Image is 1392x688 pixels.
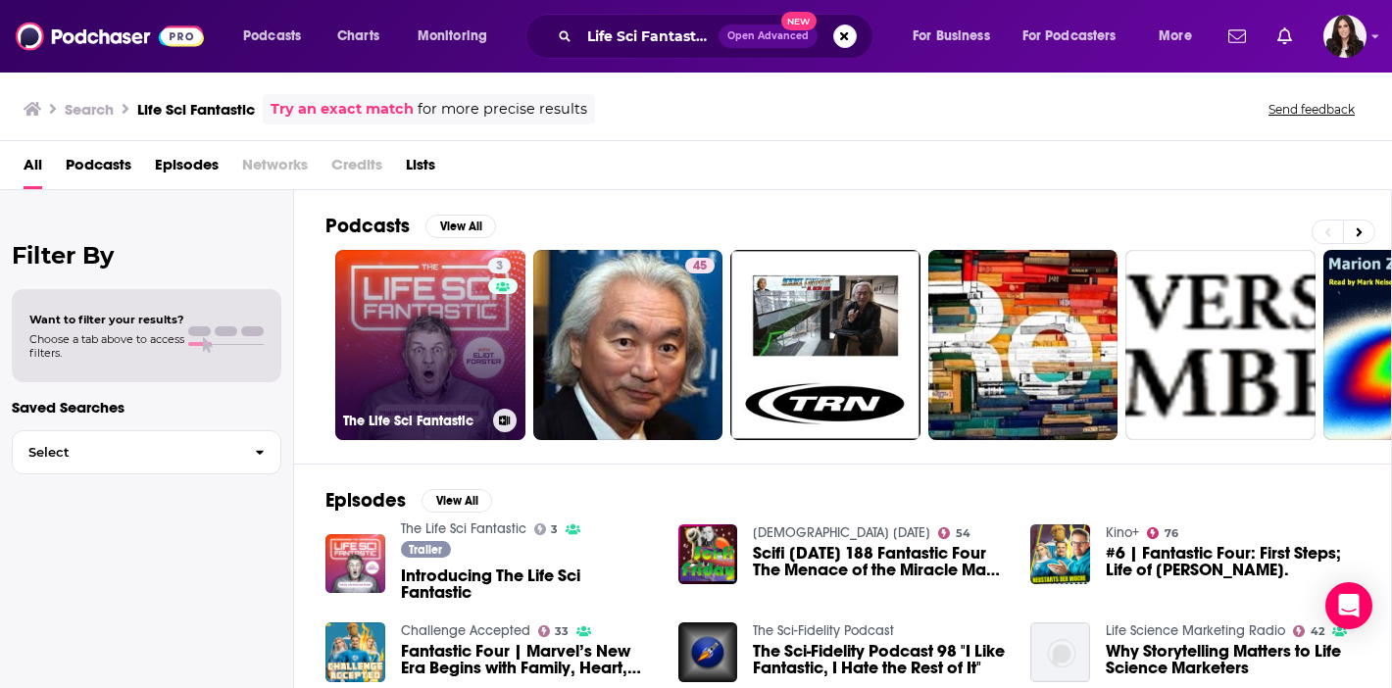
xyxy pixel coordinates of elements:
img: Introducing The Life Sci Fantastic [325,534,385,594]
button: Show profile menu [1323,15,1367,58]
h2: Podcasts [325,214,410,238]
a: Fantastic Four | Marvel’s New Era Begins with Family, Heart, and Sci-Fi [401,643,655,676]
span: 3 [496,257,503,276]
button: View All [425,215,496,238]
img: #6 | Fantastic Four: First Steps; Life of Chuck uvm. [1030,524,1090,584]
a: Show notifications dropdown [1269,20,1300,53]
span: 33 [555,627,569,636]
a: Try an exact match [271,98,414,121]
a: Why Storytelling Matters to Life Science Marketers [1106,643,1360,676]
h3: Life Sci Fantastic [137,100,255,119]
button: Send feedback [1263,101,1361,118]
span: 3 [551,525,558,534]
h2: Episodes [325,488,406,513]
a: Show notifications dropdown [1220,20,1254,53]
img: Podchaser - Follow, Share and Rate Podcasts [16,18,204,55]
span: #6 | Fantastic Four: First Steps; Life of [PERSON_NAME]. [1106,545,1360,578]
span: Choose a tab above to access filters. [29,332,184,360]
a: 76 [1147,527,1178,539]
img: The Sci-Fidelity Podcast 98 "I Like Fantastic, I Hate the Rest of It" [678,622,738,682]
a: Podcasts [66,149,131,189]
a: Life Science Marketing Radio [1106,622,1285,639]
a: Challenge Accepted [401,622,530,639]
span: 45 [693,257,707,276]
span: Networks [242,149,308,189]
span: 54 [956,529,970,538]
a: The Life Sci Fantastic [401,520,526,537]
span: Logged in as RebeccaShapiro [1323,15,1367,58]
a: Kino+ [1106,524,1139,541]
h3: The Life Sci Fantastic [343,413,485,429]
button: open menu [229,21,326,52]
span: More [1159,23,1192,50]
span: New [781,12,817,30]
span: 42 [1311,627,1324,636]
button: Open AdvancedNew [719,25,818,48]
span: Charts [337,23,379,50]
span: Select [13,446,239,459]
a: #6 | Fantastic Four: First Steps; Life of Chuck uvm. [1106,545,1360,578]
span: For Podcasters [1022,23,1117,50]
input: Search podcasts, credits, & more... [579,21,719,52]
h2: Filter By [12,241,281,270]
span: Trailer [409,544,442,556]
div: Search podcasts, credits, & more... [544,14,892,59]
p: Saved Searches [12,398,281,417]
a: 3 [534,523,559,535]
img: Why Storytelling Matters to Life Science Marketers [1030,622,1090,682]
a: Scifi Friday [753,524,930,541]
button: open menu [1010,21,1145,52]
a: 45 [685,258,715,273]
a: 3 [488,258,511,273]
span: 76 [1165,529,1178,538]
a: PodcastsView All [325,214,496,238]
span: Want to filter your results? [29,313,184,326]
button: open menu [1145,21,1217,52]
img: Fantastic Four | Marvel’s New Era Begins with Family, Heart, and Sci-Fi [325,622,385,682]
img: User Profile [1323,15,1367,58]
span: Credits [331,149,382,189]
span: Open Advanced [727,31,809,41]
a: 45 [533,250,723,440]
a: The Sci-Fidelity Podcast 98 "I Like Fantastic, I Hate the Rest of It" [753,643,1007,676]
div: Open Intercom Messenger [1325,582,1372,629]
button: Select [12,430,281,474]
a: 3The Life Sci Fantastic [335,250,525,440]
a: 54 [938,527,970,539]
a: All [24,149,42,189]
img: Scifi Friday 188 Fantastic Four The Menace of the Miracle Man! Episode 2 [678,524,738,584]
a: Scifi Friday 188 Fantastic Four The Menace of the Miracle Man! Episode 2 [753,545,1007,578]
h3: Search [65,100,114,119]
span: Monitoring [418,23,487,50]
button: open menu [404,21,513,52]
span: Podcasts [243,23,301,50]
a: 33 [538,625,570,637]
button: View All [422,489,492,513]
span: For Business [913,23,990,50]
button: open menu [899,21,1015,52]
a: The Sci-Fidelity Podcast [753,622,894,639]
a: Lists [406,149,435,189]
a: EpisodesView All [325,488,492,513]
a: Episodes [155,149,219,189]
span: Scifi [DATE] 188 Fantastic Four The Menace of the Miracle Man! Episode 2 [753,545,1007,578]
a: Introducing The Life Sci Fantastic [401,567,655,601]
span: for more precise results [418,98,587,121]
a: Charts [324,21,391,52]
a: 42 [1293,625,1324,637]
